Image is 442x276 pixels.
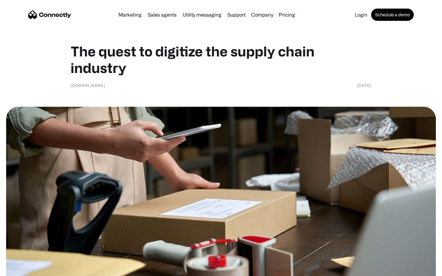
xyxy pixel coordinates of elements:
[12,265,37,274] ul: Language list
[225,12,248,17] a: Support
[276,12,297,17] a: Pricing
[180,12,224,17] a: Utility messaging
[357,82,371,88] div: [DATE]
[71,82,105,88] div: [DOMAIN_NAME]
[352,12,370,17] a: Login
[251,10,273,19] div: Company
[6,265,37,274] aside: Language selected: English
[371,9,414,21] a: Schedule a demo
[116,12,144,17] a: Marketing
[145,12,179,17] a: Sales agents
[71,43,371,76] h1: The quest to digitize the supply chain industry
